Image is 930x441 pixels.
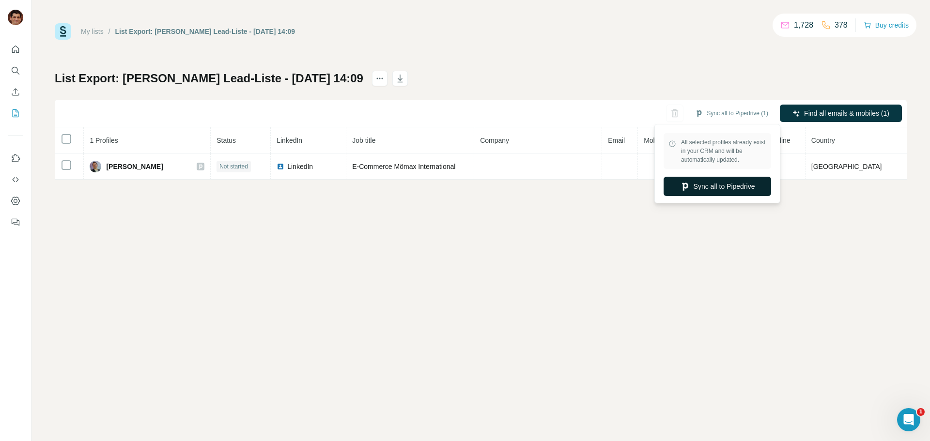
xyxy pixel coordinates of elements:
button: Use Surfe API [8,171,23,188]
span: Mobile [644,137,664,144]
img: Avatar [90,161,101,172]
button: My lists [8,105,23,122]
span: E-Commerce Mömax International [352,163,455,170]
button: Buy credits [864,18,909,32]
button: Sync all to Pipedrive (1) [688,106,775,121]
img: Avatar [8,10,23,25]
button: Sync all to Pipedrive [664,177,771,196]
li: / [108,27,110,36]
p: 1,728 [794,19,813,31]
span: LinkedIn [287,162,313,171]
span: Country [811,137,835,144]
span: Landline [765,137,790,144]
a: My lists [81,28,104,35]
button: Enrich CSV [8,83,23,101]
span: Company [480,137,509,144]
button: Dashboard [8,192,23,210]
span: 1 [917,408,925,416]
iframe: Intercom live chat [897,408,920,431]
button: Quick start [8,41,23,58]
span: Job title [352,137,375,144]
button: actions [372,71,387,86]
span: LinkedIn [277,137,302,144]
span: [GEOGRAPHIC_DATA] [811,163,882,170]
span: Email [608,137,625,144]
span: Not started [219,162,248,171]
span: All selected profiles already exist in your CRM and will be automatically updated. [681,138,766,164]
span: [PERSON_NAME] [106,162,163,171]
p: 378 [835,19,848,31]
span: Find all emails & mobiles (1) [804,108,889,118]
span: 1 Profiles [90,137,118,144]
button: Search [8,62,23,79]
button: Use Surfe on LinkedIn [8,150,23,167]
img: LinkedIn logo [277,163,284,170]
button: Find all emails & mobiles (1) [780,105,902,122]
h1: List Export: [PERSON_NAME] Lead-Liste - [DATE] 14:09 [55,71,363,86]
button: Feedback [8,213,23,231]
span: Status [217,137,236,144]
img: Surfe Logo [55,23,71,40]
div: List Export: [PERSON_NAME] Lead-Liste - [DATE] 14:09 [115,27,295,36]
